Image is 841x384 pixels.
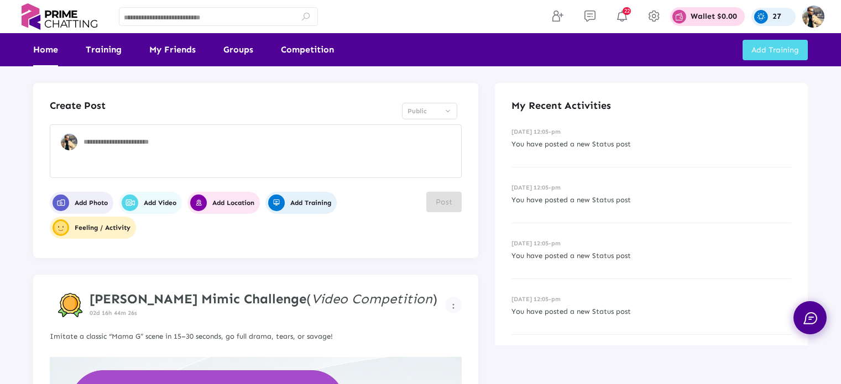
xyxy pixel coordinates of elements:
span: Post [436,197,452,207]
p: 27 [772,13,781,20]
button: Add Location [187,192,260,214]
img: logo [17,3,102,30]
strong: [PERSON_NAME] Mimic Challenge [90,291,306,307]
a: My Friends [149,33,196,66]
h6: [DATE] 12:05-pm [511,296,791,303]
span: Feeling / Activity [53,219,130,236]
a: Groups [223,33,253,66]
span: 02d 16h 44m 26s [90,309,137,317]
span: Public [408,107,427,115]
span: 22 [623,7,631,15]
button: Add Photo [50,192,113,214]
button: Add Video [119,192,182,214]
span: Add Video [122,194,176,211]
h6: [DATE] 12:05-pm [511,128,791,135]
h4: ( ) [90,291,437,307]
p: Imitate a classic “Mama G” scene in 15–30 seconds, go full drama, tears, or savage! [50,330,462,343]
img: user-profile [61,134,77,150]
a: Training [86,33,122,66]
p: You have posted a new Status post [511,138,791,150]
mat-select: Select Privacy [402,103,457,119]
span: Add Training [751,45,799,55]
i: Video Competition [311,291,432,307]
span: Add Training [268,194,331,211]
p: You have posted a new Status post [511,250,791,262]
h4: Create Post [50,99,106,112]
span: Add Location [190,194,254,211]
h4: My Recent Activities [511,99,791,112]
span: Add Photo [53,194,108,211]
img: img [802,6,824,28]
h6: [DATE] 12:05-pm [511,184,791,191]
p: You have posted a new Status post [511,306,791,318]
button: Example icon-button with a menu [445,297,462,313]
a: Home [33,33,58,66]
img: user-profile [54,221,67,234]
img: competition-badge.svg [58,293,83,318]
button: Post [426,192,462,212]
h6: [DATE] 12:05-pm [511,240,791,247]
button: Add Training [265,192,337,214]
p: Wallet $0.00 [691,13,737,20]
button: user-profileFeeling / Activity [50,217,136,239]
button: Add Training [743,40,808,60]
p: You have posted a new Status post [511,194,791,206]
a: Competition [281,33,334,66]
img: more [452,303,455,309]
img: chat.svg [803,312,817,324]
